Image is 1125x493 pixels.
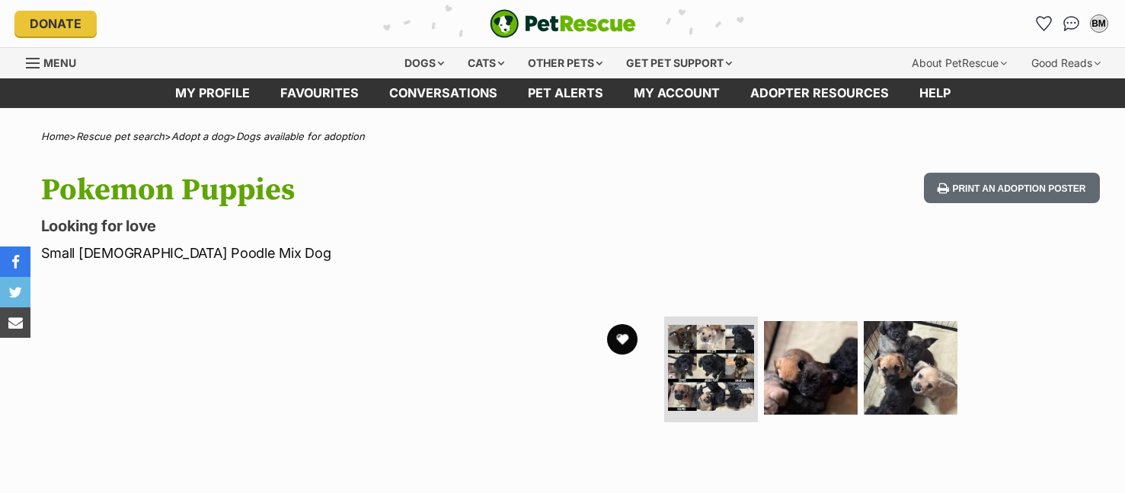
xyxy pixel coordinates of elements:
[1091,16,1107,31] div: BM
[618,78,735,108] a: My account
[160,78,265,108] a: My profile
[607,324,638,355] button: favourite
[41,130,69,142] a: Home
[14,11,97,37] a: Donate
[490,9,636,38] a: PetRescue
[615,48,743,78] div: Get pet support
[864,321,957,415] img: Photo of Pokemon Puppies
[394,48,455,78] div: Dogs
[41,215,686,237] p: Looking for love
[41,173,686,208] h1: Pokemon Puppies
[1021,48,1111,78] div: Good Reads
[457,48,515,78] div: Cats
[1087,11,1111,36] button: My account
[265,78,374,108] a: Favourites
[904,78,966,108] a: Help
[41,243,686,263] p: Small [DEMOGRAPHIC_DATA] Poodle Mix Dog
[517,48,613,78] div: Other pets
[236,130,365,142] a: Dogs available for adoption
[1032,11,1056,36] a: Favourites
[668,325,754,411] img: Photo of Pokemon Puppies
[901,48,1018,78] div: About PetRescue
[735,78,904,108] a: Adopter resources
[1059,11,1084,36] a: Conversations
[374,78,513,108] a: conversations
[513,78,618,108] a: Pet alerts
[3,131,1123,142] div: > > >
[1063,16,1079,31] img: chat-41dd97257d64d25036548639549fe6c8038ab92f7586957e7f3b1b290dea8141.svg
[1032,11,1111,36] ul: Account quick links
[76,130,165,142] a: Rescue pet search
[171,130,229,142] a: Adopt a dog
[490,9,636,38] img: logo-e224e6f780fb5917bec1dbf3a21bbac754714ae5b6737aabdf751b685950b380.svg
[924,173,1099,204] button: Print an adoption poster
[43,56,76,69] span: Menu
[26,48,87,75] a: Menu
[764,321,858,415] img: Photo of Pokemon Puppies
